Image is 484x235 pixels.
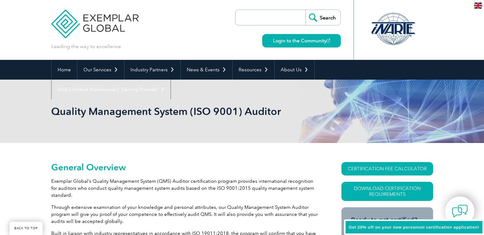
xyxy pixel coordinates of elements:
p: Leading the way to excellence [51,43,121,50]
p: Exemplar Global’s Quality Management System (QMS) Auditor certification program provides internat... [51,178,319,199]
input: Search [305,10,340,25]
a: Login to the Community [262,34,341,47]
a: Our Services [77,60,124,80]
a: CERTIFICATION FEE CALCULATOR [341,162,433,175]
span: Get 20% off on your new personnel certification application! [349,225,479,230]
a: Home [52,60,77,80]
a: Find Certified Professional / Training Provider [52,80,171,99]
img: contact-chat.png [452,203,468,219]
img: en [474,3,482,9]
h1: Quality Management System (ISO 9001) Auditor [51,105,296,117]
a: Resources [233,60,274,80]
a: Download Certification Requirements [341,182,433,201]
img: open_square.png [326,39,330,42]
a: BACK TO TOP [10,222,43,235]
h3: Ready to get certified? [351,216,424,224]
a: Industry Partners [124,60,180,80]
h2: General Overview [51,162,319,172]
p: Through extensive examination of your knowledge and personal attributes, our Quality Management S... [51,204,319,225]
a: About Us [275,60,314,80]
a: News & Events [181,60,232,80]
